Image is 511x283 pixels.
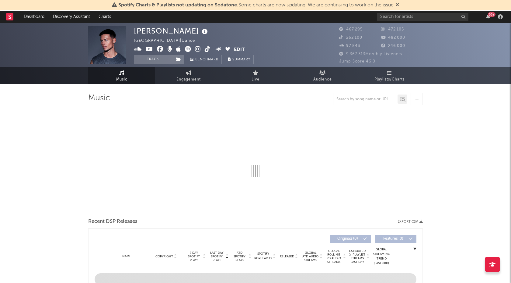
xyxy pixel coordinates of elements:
span: Last Day Spotify Plays [209,251,225,262]
span: ATD Spotify Plays [231,251,248,262]
span: Music [116,76,127,83]
button: Summary [225,55,254,64]
button: Originals(0) [330,235,371,243]
span: Jump Score: 46.0 [339,59,375,63]
span: Global ATD Audio Streams [302,251,319,262]
button: 99+ [486,14,490,19]
span: Copyright [155,255,173,258]
div: [GEOGRAPHIC_DATA] | Dance [134,37,202,45]
input: Search for artists [377,13,468,21]
span: 262 100 [339,36,362,40]
span: Global Rolling 7D Audio Streams [325,249,342,264]
span: 472 105 [381,27,404,31]
span: 9 367 313 Monthly Listeners [339,52,402,56]
span: 467 295 [339,27,363,31]
span: Spotify Popularity [254,252,272,261]
a: Playlists/Charts [356,67,423,84]
a: Benchmark [187,55,222,64]
input: Search by song name or URL [333,97,398,102]
div: 99 + [488,12,495,17]
span: Features ( 0 ) [379,237,407,241]
div: Name [107,254,147,259]
span: 246 000 [381,44,405,48]
a: Music [88,67,155,84]
span: 7 Day Spotify Plays [186,251,202,262]
div: [PERSON_NAME] [134,26,209,36]
a: Discovery Assistant [49,11,94,23]
button: Edit [234,46,245,54]
span: Benchmark [195,56,218,63]
span: : Some charts are now updating. We are continuing to work on the issue [118,3,394,8]
button: Features(0) [375,235,416,243]
a: Live [222,67,289,84]
span: 482 000 [381,36,405,40]
span: Engagement [176,76,201,83]
button: Track [134,55,172,64]
span: Originals ( 0 ) [334,237,362,241]
span: Summary [232,58,250,61]
span: Audience [313,76,332,83]
div: Global Streaming Trend (Last 60D) [372,247,391,266]
span: Live [252,76,259,83]
span: Spotify Charts & Playlists not updating on Sodatone [118,3,237,8]
a: Charts [94,11,115,23]
a: Audience [289,67,356,84]
span: Playlists/Charts [374,76,405,83]
span: Estimated % Playlist Streams Last Day [349,249,366,264]
span: Released [280,255,294,258]
a: Dashboard [19,11,49,23]
span: Dismiss [395,3,399,8]
span: 97 843 [339,44,360,48]
span: Recent DSP Releases [88,218,137,225]
button: Export CSV [398,220,423,224]
a: Engagement [155,67,222,84]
